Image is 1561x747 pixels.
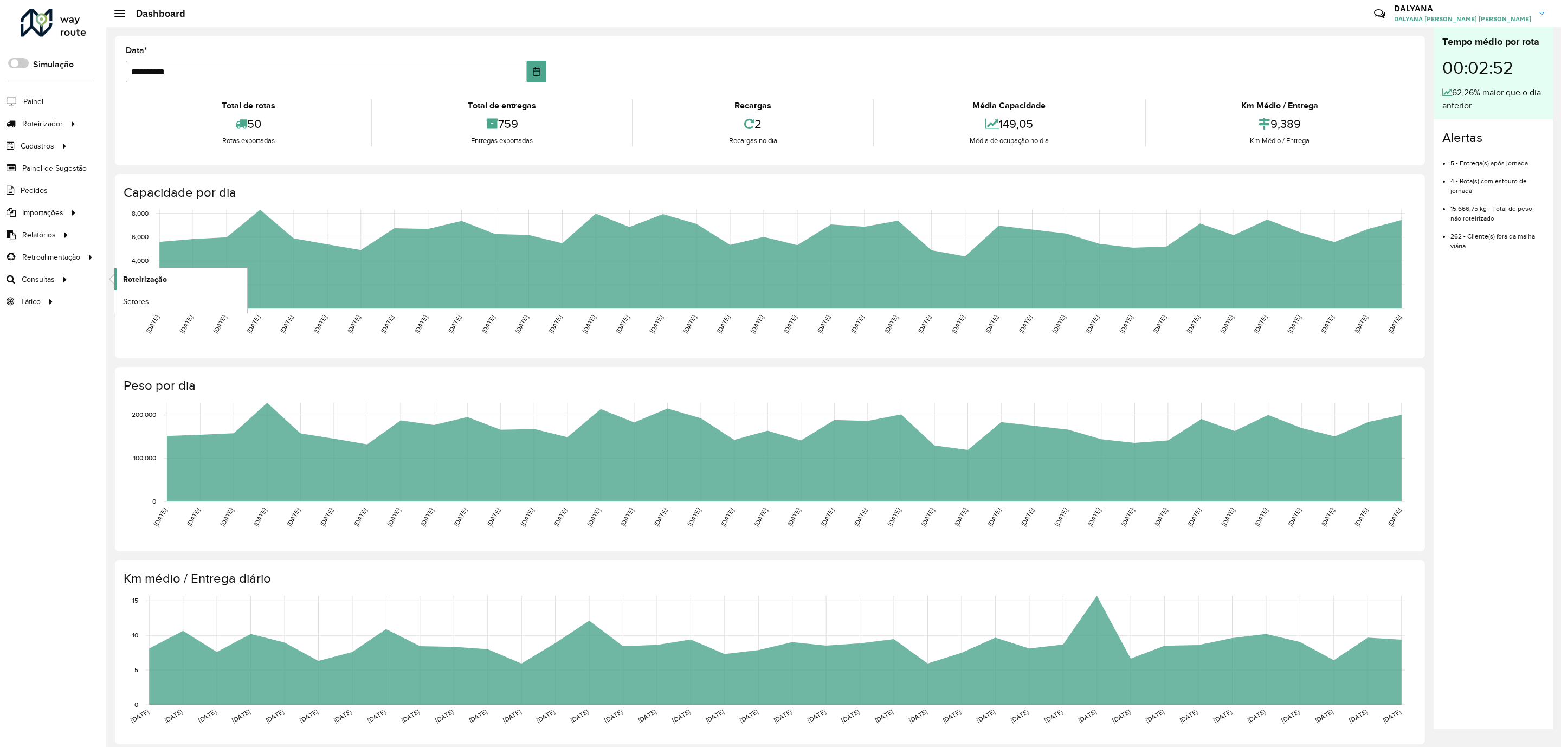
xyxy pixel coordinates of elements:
[128,136,368,146] div: Rotas exportadas
[908,708,928,724] text: [DATE]
[1043,708,1064,724] text: [DATE]
[132,411,156,418] text: 200,000
[581,314,597,334] text: [DATE]
[719,507,735,527] text: [DATE]
[1186,507,1202,527] text: [DATE]
[21,140,54,152] span: Cadastros
[279,314,294,334] text: [DATE]
[715,314,731,334] text: [DATE]
[245,314,261,334] text: [DATE]
[1386,314,1402,334] text: [DATE]
[682,314,698,334] text: [DATE]
[486,507,501,527] text: [DATE]
[123,274,167,285] span: Roteirização
[132,257,149,265] text: 4,000
[1246,708,1267,724] text: [DATE]
[386,507,402,527] text: [DATE]
[1394,14,1531,24] span: DALYANA [PERSON_NAME] [PERSON_NAME]
[480,314,496,334] text: [DATE]
[883,314,899,334] text: [DATE]
[197,708,217,724] text: [DATE]
[319,507,334,527] text: [DATE]
[299,708,319,724] text: [DATE]
[132,234,149,241] text: 6,000
[286,507,301,527] text: [DATE]
[434,708,455,724] text: [DATE]
[375,136,629,146] div: Entregas exportadas
[1149,112,1411,136] div: 9,389
[1442,130,1544,146] h4: Alertas
[1149,99,1411,112] div: Km Médio / Entrega
[114,268,247,290] a: Roteirização
[1394,3,1531,14] h3: DALYANA
[23,96,43,107] span: Painel
[636,99,870,112] div: Recargas
[1178,708,1199,724] text: [DATE]
[876,136,1141,146] div: Média de ocupação no dia
[527,61,546,82] button: Choose Date
[816,314,831,334] text: [DATE]
[986,507,1002,527] text: [DATE]
[1085,314,1100,334] text: [DATE]
[1382,708,1402,724] text: [DATE]
[615,314,630,334] text: [DATE]
[132,597,138,604] text: 15
[1086,507,1102,527] text: [DATE]
[114,291,247,312] a: Setores
[22,274,55,285] span: Consultas
[265,708,285,724] text: [DATE]
[950,314,966,334] text: [DATE]
[366,708,387,724] text: [DATE]
[786,507,802,527] text: [DATE]
[145,314,160,334] text: [DATE]
[231,708,251,724] text: [DATE]
[552,507,568,527] text: [DATE]
[219,507,235,527] text: [DATE]
[586,507,602,527] text: [DATE]
[1314,708,1334,724] text: [DATE]
[134,666,138,673] text: 5
[874,708,894,724] text: [DATE]
[1442,86,1544,112] div: 62,26% maior que o dia anterior
[648,314,664,334] text: [DATE]
[152,498,156,505] text: 0
[132,632,138,639] text: 10
[619,507,635,527] text: [DATE]
[400,708,421,724] text: [DATE]
[806,708,827,724] text: [DATE]
[413,314,429,334] text: [DATE]
[753,507,769,527] text: [DATE]
[447,314,462,334] text: [DATE]
[252,507,268,527] text: [DATE]
[1353,507,1369,527] text: [DATE]
[1319,314,1335,334] text: [DATE]
[501,708,522,724] text: [DATE]
[1051,314,1067,334] text: [DATE]
[917,314,932,334] text: [DATE]
[124,571,1414,587] h4: Km médio / Entrega diário
[514,314,530,334] text: [DATE]
[653,507,668,527] text: [DATE]
[1450,196,1544,223] li: 15.666,75 kg - Total de peso não roteirizado
[375,112,629,136] div: 759
[379,314,395,334] text: [DATE]
[919,507,935,527] text: [DATE]
[853,507,868,527] text: [DATE]
[636,136,870,146] div: Recargas no dia
[352,507,368,527] text: [DATE]
[1017,314,1033,334] text: [DATE]
[152,507,168,527] text: [DATE]
[346,314,362,334] text: [DATE]
[21,296,41,307] span: Tático
[21,185,48,196] span: Pedidos
[22,163,87,174] span: Painel de Sugestão
[1450,223,1544,251] li: 262 - Cliente(s) fora da malha viária
[984,314,999,334] text: [DATE]
[419,507,435,527] text: [DATE]
[1149,136,1411,146] div: Km Médio / Entrega
[739,708,759,724] text: [DATE]
[1253,314,1268,334] text: [DATE]
[1118,314,1134,334] text: [DATE]
[1120,507,1136,527] text: [DATE]
[1450,150,1544,168] li: 5 - Entrega(s) após jornada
